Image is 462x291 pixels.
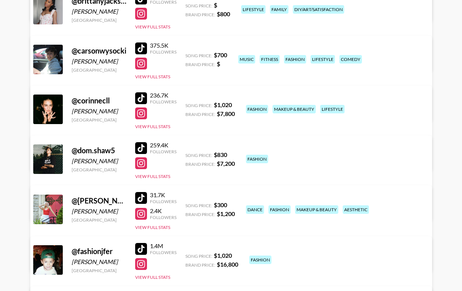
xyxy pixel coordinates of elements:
[185,53,212,58] span: Song Price:
[72,268,126,273] div: [GEOGRAPHIC_DATA]
[72,208,126,215] div: [PERSON_NAME]
[135,174,170,179] button: View Full Stats
[320,105,345,113] div: lifestyle
[246,105,268,113] div: fashion
[185,62,215,67] span: Brand Price:
[238,55,255,64] div: music
[185,153,212,158] span: Song Price:
[72,247,126,256] div: @ fashionjfer
[185,112,215,117] span: Brand Price:
[72,157,126,165] div: [PERSON_NAME]
[241,5,266,14] div: lifestyle
[295,205,338,214] div: makeup & beauty
[343,205,369,214] div: aesthetic
[214,201,227,208] strong: $ 300
[185,12,215,17] span: Brand Price:
[150,191,177,199] div: 31.7K
[72,117,126,123] div: [GEOGRAPHIC_DATA]
[150,49,177,55] div: Followers
[150,242,177,250] div: 1.4M
[72,217,126,223] div: [GEOGRAPHIC_DATA]
[214,51,227,58] strong: $ 700
[273,105,316,113] div: makeup & beauty
[150,215,177,220] div: Followers
[214,151,227,158] strong: $ 830
[135,124,170,129] button: View Full Stats
[185,3,212,8] span: Song Price:
[311,55,335,64] div: lifestyle
[217,10,230,17] strong: $ 800
[214,1,217,8] strong: $
[246,205,264,214] div: dance
[339,55,362,64] div: comedy
[217,160,235,167] strong: $ 7,200
[72,167,126,172] div: [GEOGRAPHIC_DATA]
[72,17,126,23] div: [GEOGRAPHIC_DATA]
[135,274,170,280] button: View Full Stats
[268,205,291,214] div: fashion
[217,60,220,67] strong: $
[249,256,271,264] div: fashion
[217,110,235,117] strong: $ 7,800
[150,199,177,204] div: Followers
[185,203,212,208] span: Song Price:
[293,5,344,14] div: diy/art/satisfaction
[72,96,126,105] div: @ corinnecll
[72,258,126,266] div: [PERSON_NAME]
[185,212,215,217] span: Brand Price:
[214,252,232,259] strong: $ 1,020
[185,161,215,167] span: Brand Price:
[217,210,235,217] strong: $ 1,200
[72,107,126,115] div: [PERSON_NAME]
[150,207,177,215] div: 2.4K
[135,24,170,30] button: View Full Stats
[150,42,177,49] div: 375.5K
[72,8,126,15] div: [PERSON_NAME]
[72,67,126,73] div: [GEOGRAPHIC_DATA]
[217,261,238,268] strong: $ 16,800
[72,46,126,55] div: @ carsonwysocki
[150,92,177,99] div: 236.7K
[214,101,232,108] strong: $ 1,020
[185,262,215,268] span: Brand Price:
[246,155,268,163] div: fashion
[185,103,212,108] span: Song Price:
[135,225,170,230] button: View Full Stats
[270,5,288,14] div: family
[135,74,170,79] button: View Full Stats
[260,55,280,64] div: fitness
[150,141,177,149] div: 259.4K
[284,55,306,64] div: fashion
[150,149,177,154] div: Followers
[72,196,126,205] div: @ [PERSON_NAME].[PERSON_NAME]
[150,250,177,255] div: Followers
[185,253,212,259] span: Song Price:
[150,99,177,105] div: Followers
[72,146,126,155] div: @ dom.shaw5
[72,58,126,65] div: [PERSON_NAME]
